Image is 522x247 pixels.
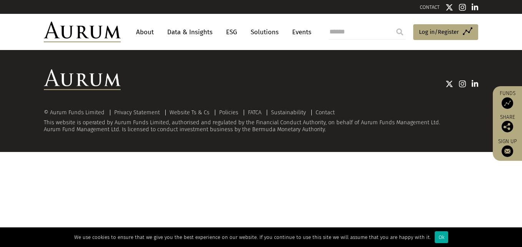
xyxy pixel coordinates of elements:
a: Solutions [247,25,283,39]
a: Sustainability [271,109,306,116]
img: Aurum Logo [44,69,121,90]
div: © Aurum Funds Limited [44,110,108,115]
a: FATCA [248,109,261,116]
a: Website Ts & Cs [170,109,209,116]
a: ESG [222,25,241,39]
a: Privacy Statement [114,109,160,116]
div: Share [497,115,518,132]
a: About [132,25,158,39]
a: Log in/Register [413,24,478,40]
span: Log in/Register [419,27,459,37]
a: Data & Insights [163,25,216,39]
a: Funds [497,90,518,109]
img: Linkedin icon [472,80,479,88]
a: Sign up [497,138,518,157]
input: Submit [392,24,407,40]
img: Share this post [502,121,513,132]
img: Aurum [44,22,121,42]
img: Instagram icon [459,80,466,88]
img: Linkedin icon [472,3,479,11]
img: Access Funds [502,97,513,109]
a: Contact [316,109,335,116]
a: Events [288,25,311,39]
div: This website is operated by Aurum Funds Limited, authorised and regulated by the Financial Conduc... [44,109,478,133]
a: CONTACT [420,4,440,10]
img: Twitter icon [446,3,453,11]
img: Twitter icon [446,80,453,88]
img: Instagram icon [459,3,466,11]
a: Policies [219,109,238,116]
img: Sign up to our newsletter [502,145,513,157]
